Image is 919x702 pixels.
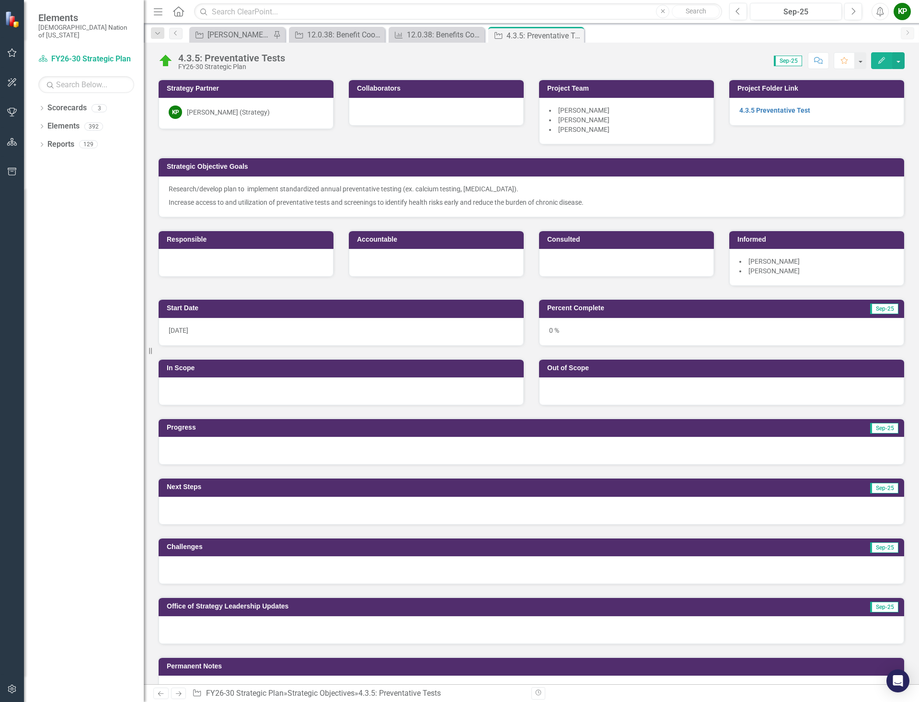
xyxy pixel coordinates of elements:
[38,23,134,39] small: [DEMOGRAPHIC_DATA] Nation of [US_STATE]
[750,3,842,20] button: Sep-25
[547,304,780,312] h3: Percent Complete
[84,122,103,130] div: 392
[38,12,134,23] span: Elements
[47,139,74,150] a: Reports
[870,304,898,314] span: Sep-25
[737,236,899,243] h3: Informed
[870,483,898,493] span: Sep-25
[686,7,706,15] span: Search
[894,3,911,20] button: KP
[748,267,800,275] span: [PERSON_NAME]
[167,304,519,312] h3: Start Date
[737,85,899,92] h3: Project Folder Link
[774,56,802,66] span: Sep-25
[558,116,609,124] span: [PERSON_NAME]
[391,29,482,41] a: 12.0.38: Benefits Coordinators Processes
[291,29,382,41] a: 12.0.38: Benefit Coordinators Processes
[187,107,270,117] div: [PERSON_NAME] (Strategy)
[672,5,720,18] button: Search
[506,30,582,42] div: 4.3.5: Preventative Tests
[547,364,899,372] h3: Out of Scope
[169,327,188,334] span: [DATE]
[38,54,134,65] a: FY26-30 Strategic Plan
[539,318,904,346] div: 0 %
[167,85,329,92] h3: Strategy Partner
[192,29,271,41] a: [PERSON_NAME] SO's
[206,689,284,698] a: FY26-30 Strategic Plan
[167,543,570,550] h3: Challenges
[47,103,87,114] a: Scorecards
[5,11,22,28] img: ClearPoint Strategy
[169,105,182,119] div: KP
[194,3,722,20] input: Search ClearPoint...
[753,6,839,18] div: Sep-25
[79,140,98,149] div: 129
[407,29,482,41] div: 12.0.38: Benefits Coordinators Processes
[357,236,519,243] h3: Accountable
[38,76,134,93] input: Search Below...
[158,53,173,69] img: On Target
[547,236,709,243] h3: Consulted
[192,688,524,699] div: » »
[307,29,382,41] div: 12.0.38: Benefit Coordinators Processes
[558,106,609,114] span: [PERSON_NAME]
[167,364,519,372] h3: In Scope
[178,53,285,63] div: 4.3.5: Preventative Tests
[886,669,909,692] div: Open Intercom Messenger
[870,602,898,612] span: Sep-25
[167,603,758,610] h3: Office of Strategy Leadership Updates
[287,689,355,698] a: Strategic Objectives
[739,106,810,114] a: 4.3.5 Preventative Test
[547,85,709,92] h3: Project Team
[357,85,519,92] h3: Collaborators
[167,424,532,431] h3: Progress
[870,423,898,433] span: Sep-25
[92,104,107,112] div: 3
[358,689,441,698] div: 4.3.5: Preventative Tests
[167,663,899,670] h3: Permanent Notes
[167,236,329,243] h3: Responsible
[167,163,899,170] h3: Strategic Objective Goals
[558,126,609,133] span: [PERSON_NAME]
[169,184,894,196] p: Research/develop plan to implement standardized annual preventative testing (ex. calcium testing,...
[870,542,898,553] span: Sep-25
[178,63,285,70] div: FY26-30 Strategic Plan
[748,257,800,265] span: [PERSON_NAME]
[167,483,564,491] h3: Next Steps
[207,29,271,41] div: [PERSON_NAME] SO's
[47,121,80,132] a: Elements
[169,196,894,207] p: Increase access to and utilization of preventative tests and screenings to identify health risks ...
